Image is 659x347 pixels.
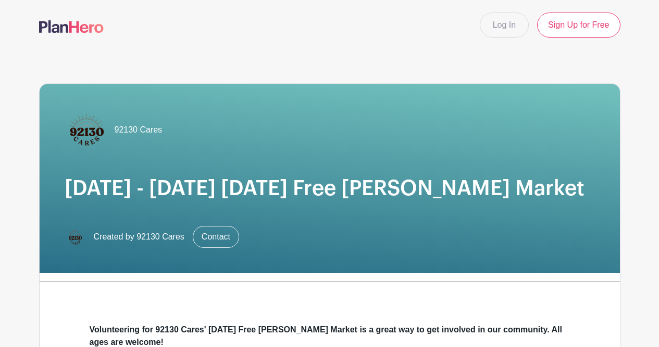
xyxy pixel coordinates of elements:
strong: Volunteering for 92130 Cares' [DATE] Free [PERSON_NAME] Market is a great way to get involved in ... [90,325,562,346]
a: Contact [193,226,239,248]
h1: [DATE] - [DATE] [DATE] Free [PERSON_NAME] Market [65,176,595,201]
a: Sign Up for Free [537,13,620,38]
span: Created by 92130 Cares [94,231,184,243]
img: Untitled-Artwork%20(4).png [65,226,85,247]
img: logo-507f7623f17ff9eddc593b1ce0a138ce2505c220e1c5a4e2b4648c50719b7d32.svg [39,20,104,33]
span: 92130 Cares [115,124,163,136]
img: 92130Cares_Logo_(1).png [65,109,106,151]
a: Log In [480,13,529,38]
